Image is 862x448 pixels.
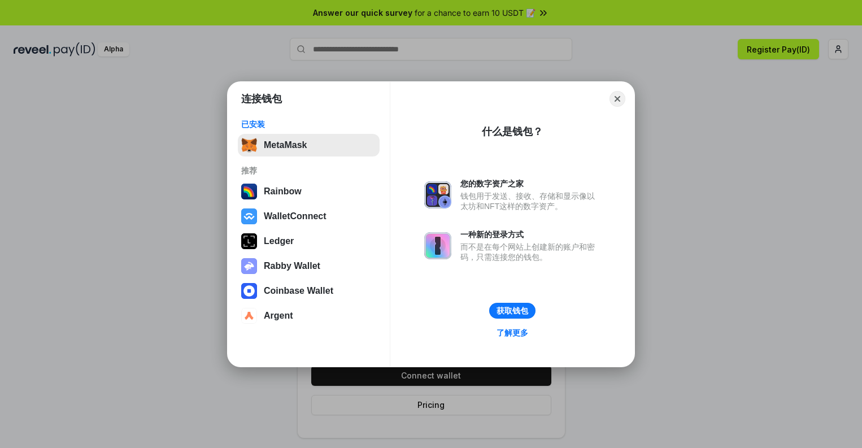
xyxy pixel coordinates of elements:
div: Rabby Wallet [264,261,320,271]
img: svg+xml,%3Csvg%20xmlns%3D%22http%3A%2F%2Fwww.w3.org%2F2000%2Fsvg%22%20fill%3D%22none%22%20viewBox... [241,258,257,274]
button: MetaMask [238,134,380,156]
div: 什么是钱包？ [482,125,543,138]
img: svg+xml,%3Csvg%20width%3D%22120%22%20height%3D%22120%22%20viewBox%3D%220%200%20120%20120%22%20fil... [241,184,257,199]
div: WalletConnect [264,211,326,221]
img: svg+xml,%3Csvg%20fill%3D%22none%22%20height%3D%2233%22%20viewBox%3D%220%200%2035%2033%22%20width%... [241,137,257,153]
button: WalletConnect [238,205,380,228]
div: 获取钱包 [497,306,528,316]
img: svg+xml,%3Csvg%20width%3D%2228%22%20height%3D%2228%22%20viewBox%3D%220%200%2028%2028%22%20fill%3D... [241,308,257,324]
div: Rainbow [264,186,302,197]
div: 您的数字资产之家 [460,179,600,189]
button: Coinbase Wallet [238,280,380,302]
button: Close [610,91,625,107]
img: svg+xml,%3Csvg%20xmlns%3D%22http%3A%2F%2Fwww.w3.org%2F2000%2Fsvg%22%20fill%3D%22none%22%20viewBox... [424,232,451,259]
div: Argent [264,311,293,321]
button: 获取钱包 [489,303,536,319]
img: svg+xml,%3Csvg%20xmlns%3D%22http%3A%2F%2Fwww.w3.org%2F2000%2Fsvg%22%20fill%3D%22none%22%20viewBox... [424,181,451,208]
div: 而不是在每个网站上创建新的账户和密码，只需连接您的钱包。 [460,242,600,262]
div: 已安装 [241,119,376,129]
div: 推荐 [241,166,376,176]
div: 一种新的登录方式 [460,229,600,240]
div: MetaMask [264,140,307,150]
div: 钱包用于发送、接收、存储和显示像以太坊和NFT这样的数字资产。 [460,191,600,211]
div: 了解更多 [497,328,528,338]
img: svg+xml,%3Csvg%20width%3D%2228%22%20height%3D%2228%22%20viewBox%3D%220%200%2028%2028%22%20fill%3D... [241,283,257,299]
button: Rainbow [238,180,380,203]
div: Coinbase Wallet [264,286,333,296]
img: svg+xml,%3Csvg%20xmlns%3D%22http%3A%2F%2Fwww.w3.org%2F2000%2Fsvg%22%20width%3D%2228%22%20height%3... [241,233,257,249]
button: Argent [238,305,380,327]
a: 了解更多 [490,325,535,340]
button: Rabby Wallet [238,255,380,277]
img: svg+xml,%3Csvg%20width%3D%2228%22%20height%3D%2228%22%20viewBox%3D%220%200%2028%2028%22%20fill%3D... [241,208,257,224]
div: Ledger [264,236,294,246]
button: Ledger [238,230,380,253]
h1: 连接钱包 [241,92,282,106]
